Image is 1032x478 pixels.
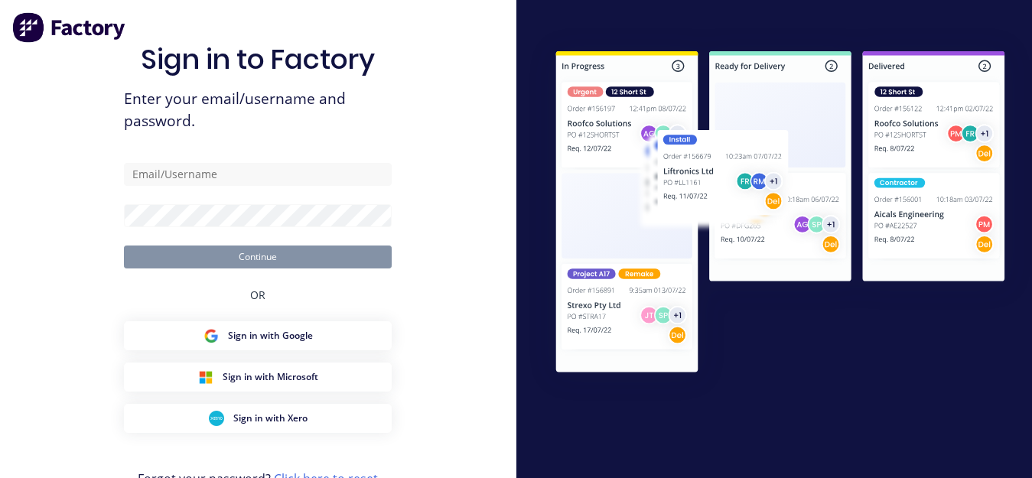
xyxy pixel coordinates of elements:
[141,43,375,76] h1: Sign in to Factory
[124,246,392,268] button: Continue
[124,363,392,392] button: Microsoft Sign inSign in with Microsoft
[198,369,213,385] img: Microsoft Sign in
[223,370,318,384] span: Sign in with Microsoft
[209,411,224,426] img: Xero Sign in
[228,329,313,343] span: Sign in with Google
[124,88,392,132] span: Enter your email/username and password.
[12,12,127,43] img: Factory
[124,404,392,433] button: Xero Sign inSign in with Xero
[124,163,392,186] input: Email/Username
[124,321,392,350] button: Google Sign inSign in with Google
[203,328,219,343] img: Google Sign in
[233,411,308,425] span: Sign in with Xero
[250,268,265,321] div: OR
